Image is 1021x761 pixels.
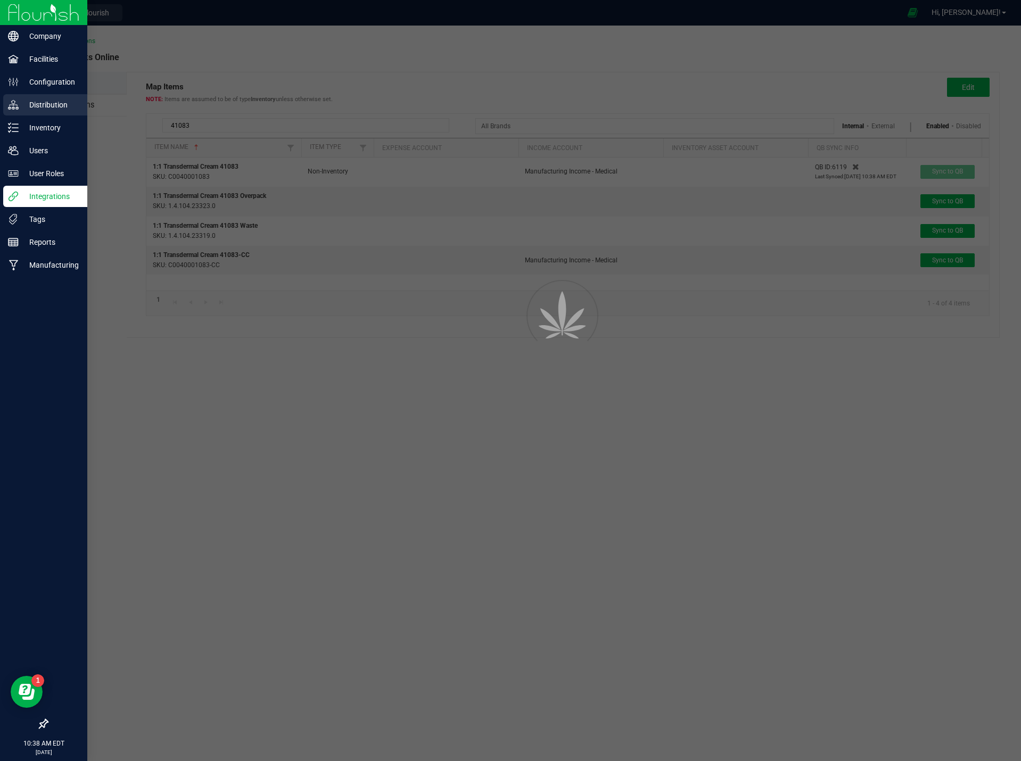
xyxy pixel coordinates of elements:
[19,30,83,43] p: Company
[19,53,83,65] p: Facilities
[19,144,83,157] p: Users
[8,100,19,110] inline-svg: Distribution
[19,98,83,111] p: Distribution
[19,121,83,134] p: Inventory
[8,77,19,87] inline-svg: Configuration
[8,214,19,225] inline-svg: Tags
[19,76,83,88] p: Configuration
[8,145,19,156] inline-svg: Users
[19,236,83,249] p: Reports
[31,674,44,687] iframe: Resource center unread badge
[11,676,43,708] iframe: Resource center
[8,122,19,133] inline-svg: Inventory
[19,190,83,203] p: Integrations
[5,739,83,748] p: 10:38 AM EDT
[19,167,83,180] p: User Roles
[8,237,19,247] inline-svg: Reports
[8,191,19,202] inline-svg: Integrations
[8,168,19,179] inline-svg: User Roles
[5,748,83,756] p: [DATE]
[19,213,83,226] p: Tags
[8,260,19,270] inline-svg: Manufacturing
[19,259,83,271] p: Manufacturing
[8,54,19,64] inline-svg: Facilities
[8,31,19,42] inline-svg: Company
